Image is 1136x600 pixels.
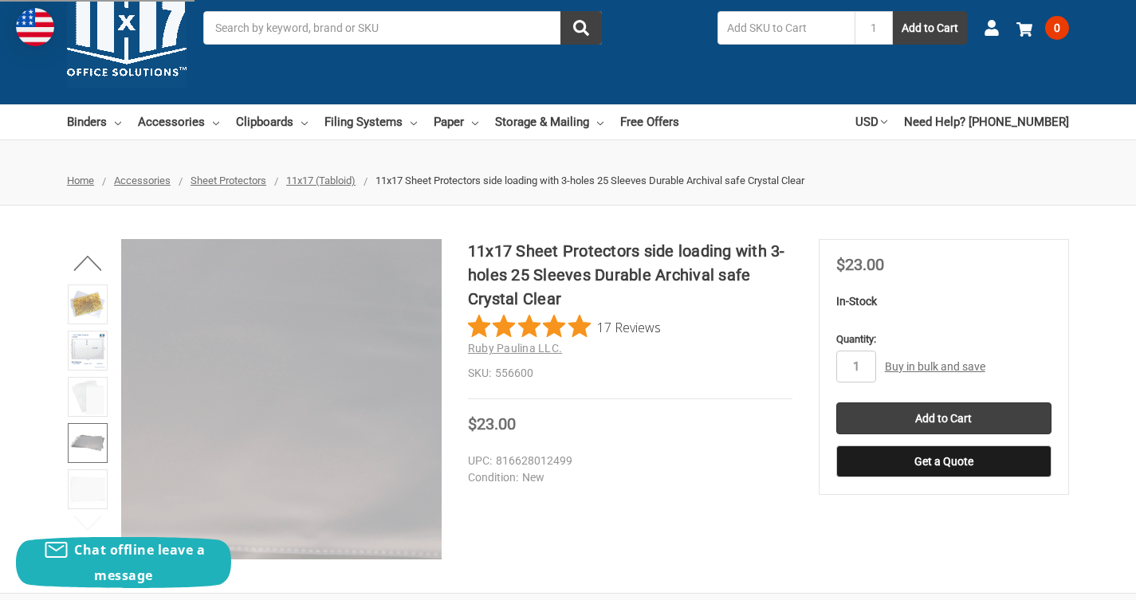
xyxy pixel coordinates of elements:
[468,453,492,469] dt: UPC:
[717,11,855,45] input: Add SKU to Cart
[855,104,887,139] a: USD
[836,331,1051,347] label: Quantity:
[286,175,356,186] a: 11x17 (Tabloid)
[836,402,1051,434] input: Add to Cart
[64,507,112,539] button: Next
[620,104,679,139] a: Free Offers
[468,342,562,355] a: Ruby Paulina LLC.
[1004,557,1136,600] iframe: Google Customer Reviews
[434,104,478,139] a: Paper
[468,469,518,486] dt: Condition:
[468,414,516,433] span: $23.00
[16,537,231,588] button: Chat offline leave a message
[468,453,785,469] dd: 816628012499
[468,315,661,339] button: Rated 4.8 out of 5 stars from 17 reviews. Jump to reviews.
[114,175,171,186] a: Accessories
[64,247,112,279] button: Previous
[1045,16,1069,40] span: 0
[468,365,491,382] dt: SKU:
[597,315,661,339] span: 17 Reviews
[70,379,105,414] img: 11x17 Sheet Protectors side loading with 3-holes 25 Sleeves Durable Archival safe Crystal Clear
[67,104,121,139] a: Binders
[324,104,417,139] a: Filing Systems
[904,104,1069,139] a: Need Help? [PHONE_NUMBER]
[70,333,105,368] img: 11x17 Sheet Protectors side loading with 3-holes 25 Sleeves Durable Archival safe Crystal Clear
[236,104,308,139] a: Clipboards
[16,8,54,46] img: duty and tax information for United States
[468,469,785,486] dd: New
[74,541,205,584] span: Chat offline leave a message
[468,239,792,311] h1: 11x17 Sheet Protectors side loading with 3-holes 25 Sleeves Durable Archival safe Crystal Clear
[495,104,603,139] a: Storage & Mailing
[836,445,1051,477] button: Get a Quote
[468,365,792,382] dd: 556600
[70,425,105,461] img: 11x17 Sheet Protectors side loading with 3-holes 25 Sleeves Durable Archival safe Crystal Clear
[375,175,804,186] span: 11x17 Sheet Protectors side loading with 3-holes 25 Sleeves Durable Archival safe Crystal Clear
[70,472,105,507] img: 11x17 Sheet Protectors side loading with 3-holes 25 Sleeves Durable Archival safe Crystal Clear
[1016,7,1069,49] a: 0
[885,360,985,373] a: Buy in bulk and save
[893,11,967,45] button: Add to Cart
[836,293,1051,310] p: In-Stock
[836,255,884,274] span: $23.00
[203,11,602,45] input: Search by keyword, brand or SKU
[67,175,94,186] a: Home
[191,175,266,186] a: Sheet Protectors
[138,104,219,139] a: Accessories
[70,287,105,322] img: 11x17 Sheet Protector Poly with holes on 11" side 556600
